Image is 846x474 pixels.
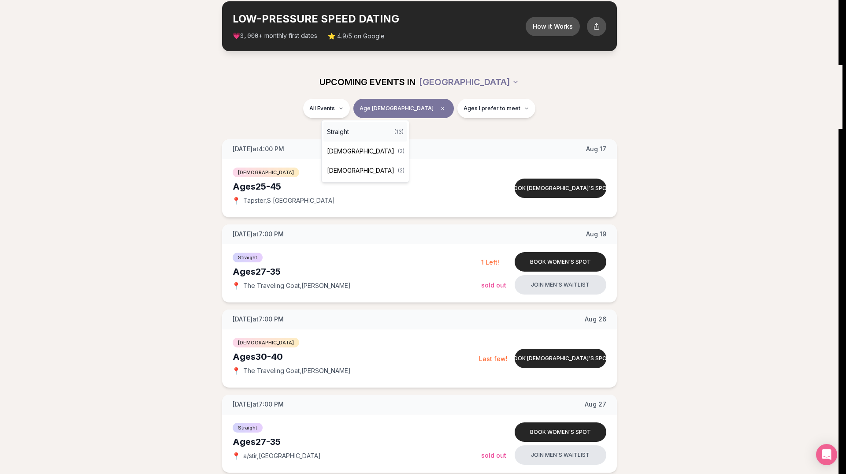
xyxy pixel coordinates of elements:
span: [DEMOGRAPHIC_DATA] [327,147,394,156]
span: [DEMOGRAPHIC_DATA] [327,166,394,175]
span: ( 13 ) [394,128,404,135]
span: ( 2 ) [398,148,404,155]
span: ( 2 ) [398,167,404,174]
span: Straight [327,127,349,136]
